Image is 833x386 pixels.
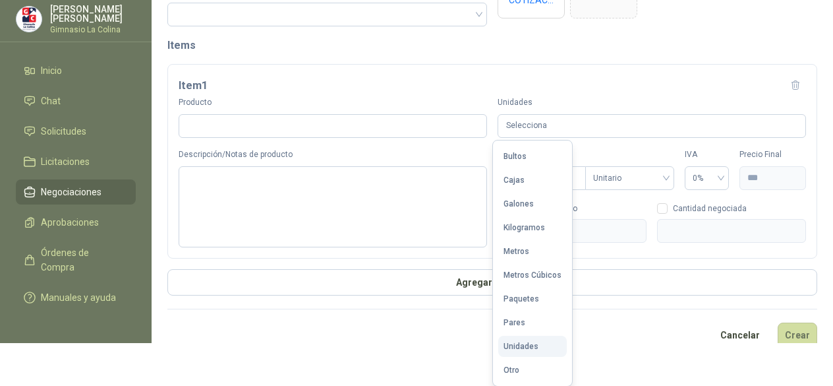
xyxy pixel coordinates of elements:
[593,168,666,188] span: Unitario
[498,288,567,309] button: Paquetes
[179,77,208,94] h3: Item 1
[50,5,136,23] p: [PERSON_NAME] [PERSON_NAME]
[16,285,136,310] a: Manuales y ayuda
[685,148,729,161] label: IVA
[498,241,567,262] button: Metros
[16,88,136,113] a: Chat
[503,294,539,304] div: Paquetes
[498,265,567,286] button: Metros Cúbicos
[778,323,817,348] button: Crear
[498,360,567,381] button: Otro
[713,323,767,348] button: Cancelar
[41,94,61,108] span: Chat
[41,124,86,139] span: Solicitudes
[41,215,99,230] span: Aprobaciones
[503,152,527,161] div: Bultos
[16,240,136,280] a: Órdenes de Compra
[167,269,817,296] button: Agregar Item
[498,114,806,139] div: Selecciona
[16,179,136,205] a: Negociaciones
[498,96,806,109] label: Unidades
[498,193,567,214] button: Galones
[693,168,721,188] span: 0%
[498,146,567,167] button: Bultos
[503,342,538,351] div: Unidades
[16,149,136,174] a: Licitaciones
[503,366,519,375] div: Otro
[179,148,487,161] label: Descripción/Notas de producto
[498,170,567,191] button: Cajas
[41,154,90,169] span: Licitaciones
[50,26,136,34] p: Gimnasio La Colina
[41,185,101,199] span: Negociaciones
[16,119,136,144] a: Solicitudes
[503,247,529,256] div: Metros
[167,37,817,53] h2: Items
[739,148,806,161] label: Precio Final
[41,245,123,274] span: Órdenes de Compra
[41,290,116,305] span: Manuales y ayuda
[503,223,545,232] div: Kilogramos
[41,63,62,78] span: Inicio
[668,205,752,212] span: Cantidad negociada
[179,96,487,109] label: Producto
[503,176,525,185] div: Cajas
[503,318,525,327] div: Pares
[16,58,136,83] a: Inicio
[503,199,534,209] div: Galones
[16,210,136,235] a: Aprobaciones
[498,312,567,333] button: Pares
[16,7,42,32] img: Company Logo
[498,217,567,238] button: Kilogramos
[498,336,567,357] button: Unidades
[503,271,561,280] div: Metros Cúbicos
